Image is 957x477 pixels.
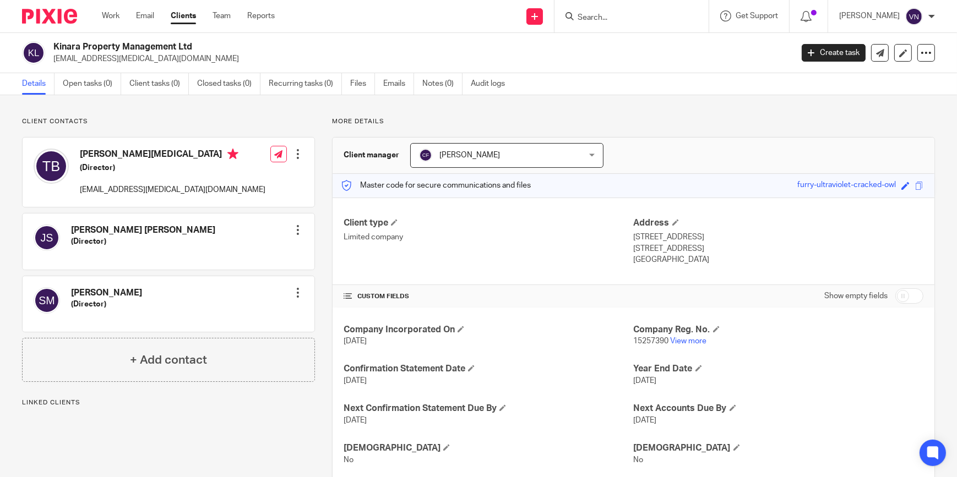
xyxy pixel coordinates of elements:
a: Details [22,73,55,95]
p: [EMAIL_ADDRESS][MEDICAL_DATA][DOMAIN_NAME] [53,53,785,64]
a: View more [671,337,707,345]
h4: Company Incorporated On [344,324,633,336]
a: Open tasks (0) [63,73,121,95]
img: svg%3E [22,41,45,64]
p: Limited company [344,232,633,243]
h2: Kinara Property Management Ltd [53,41,639,53]
span: [DATE] [344,416,367,424]
a: Work [102,10,119,21]
a: Create task [802,44,866,62]
h4: Next Accounts Due By [634,403,923,414]
a: Email [136,10,154,21]
a: Audit logs [471,73,513,95]
h4: Confirmation Statement Date [344,363,633,375]
h4: [PERSON_NAME][MEDICAL_DATA] [80,149,265,162]
span: [DATE] [634,377,657,385]
h4: CUSTOM FIELDS [344,292,633,301]
p: More details [332,117,935,126]
a: Client tasks (0) [129,73,189,95]
img: Pixie [22,9,77,24]
span: No [344,456,354,464]
p: Client contacts [22,117,315,126]
a: Files [350,73,375,95]
img: svg%3E [419,149,432,162]
h3: Client manager [344,150,399,161]
a: Team [213,10,231,21]
span: 15257390 [634,337,669,345]
h4: Client type [344,217,633,229]
span: [DATE] [344,377,367,385]
a: Closed tasks (0) [197,73,260,95]
h4: Address [634,217,923,229]
i: Primary [227,149,238,160]
img: svg%3E [34,287,60,314]
h4: [DEMOGRAPHIC_DATA] [634,442,923,454]
h5: (Director) [71,236,215,247]
a: Clients [171,10,196,21]
span: [PERSON_NAME] [439,151,500,159]
h5: (Director) [71,299,142,310]
span: Get Support [736,12,778,20]
h4: Next Confirmation Statement Due By [344,403,633,414]
span: No [634,456,644,464]
h4: [PERSON_NAME] [PERSON_NAME] [71,224,215,236]
p: [PERSON_NAME] [839,10,900,21]
input: Search [577,13,676,23]
a: Reports [247,10,275,21]
a: Notes (0) [422,73,463,95]
p: [STREET_ADDRESS] [634,243,923,254]
img: svg%3E [34,149,69,184]
p: [GEOGRAPHIC_DATA] [634,254,923,265]
h4: + Add contact [130,352,207,369]
p: [EMAIL_ADDRESS][MEDICAL_DATA][DOMAIN_NAME] [80,184,265,195]
a: Recurring tasks (0) [269,73,342,95]
h4: [PERSON_NAME] [71,287,142,299]
img: svg%3E [34,224,60,251]
h4: Company Reg. No. [634,324,923,336]
img: svg%3E [905,8,923,25]
div: furry-ultraviolet-cracked-owl [797,179,896,192]
h4: [DEMOGRAPHIC_DATA] [344,442,633,454]
label: Show empty fields [824,290,888,301]
h5: (Director) [80,162,265,173]
p: [STREET_ADDRESS] [634,232,923,243]
h4: Year End Date [634,363,923,375]
span: [DATE] [344,337,367,345]
p: Master code for secure communications and files [341,180,531,191]
span: [DATE] [634,416,657,424]
a: Emails [383,73,414,95]
p: Linked clients [22,398,315,407]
